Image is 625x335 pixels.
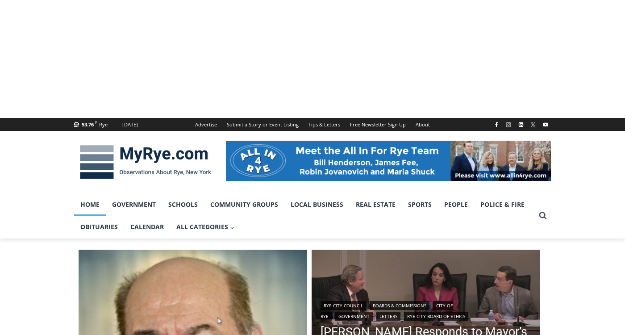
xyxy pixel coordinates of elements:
a: Advertise [190,118,222,131]
a: Police & Fire [474,193,531,216]
a: Boards & Commissions [370,301,429,310]
a: Linkedin [516,119,526,130]
a: Local Business [284,193,350,216]
a: Rye City Board of Ethics [404,312,468,321]
nav: Secondary Navigation [190,118,435,131]
span: F [95,120,97,125]
div: [DATE] [122,121,138,129]
a: Calendar [124,216,170,238]
a: YouTube [540,119,551,130]
a: Community Groups [204,193,284,216]
a: Home [74,193,106,216]
a: People [438,193,474,216]
a: Rye City Council [321,301,366,310]
span: 53.76 [82,121,94,128]
a: About [411,118,435,131]
div: Rye [99,121,108,129]
a: Real Estate [350,193,402,216]
a: Obituaries [74,216,124,238]
a: Government [106,193,162,216]
a: Submit a Story or Event Listing [222,118,304,131]
a: Sports [402,193,438,216]
a: X [528,119,538,130]
div: | | | | | [321,299,531,321]
nav: Primary Navigation [74,193,535,239]
a: Schools [162,193,204,216]
a: All Categories [170,216,241,238]
a: Tips & Letters [304,118,345,131]
a: Government [335,312,373,321]
button: View Search Form [535,208,551,224]
a: Letters [376,312,400,321]
img: MyRye.com [74,139,217,185]
img: All in for Rye [226,141,551,181]
span: All Categories [176,222,234,232]
a: Facebook [491,119,502,130]
a: Free Newsletter Sign Up [345,118,411,131]
a: Instagram [503,119,514,130]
